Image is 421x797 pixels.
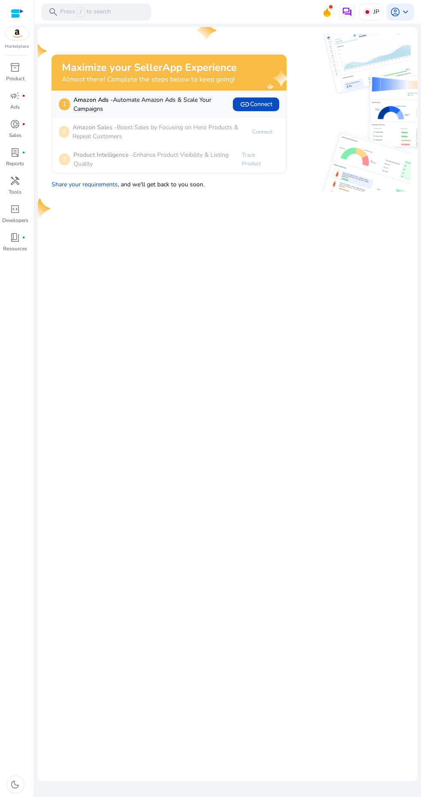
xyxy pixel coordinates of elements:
[62,61,237,74] h2: Maximize your SellerApp Experience
[197,20,218,41] img: one-star.svg
[10,232,21,243] span: book_4
[9,131,21,139] p: Sales
[9,188,22,196] p: Tools
[240,99,250,110] span: link
[10,91,21,101] span: campaign
[22,94,26,97] span: fiber_manual_record
[52,180,118,189] a: Share your requirements
[5,43,29,50] p: Marketplace
[10,62,21,73] span: inventory_2
[6,27,29,40] img: amazon.svg
[363,8,372,16] img: jp.svg
[22,151,26,154] span: fiber_manual_record
[31,198,52,219] img: one-star.svg
[6,75,24,82] p: Product
[3,245,27,252] p: Resources
[235,152,279,166] a: Track Product
[73,123,242,141] p: Boost Sales by Focusing on Hero Products & Repeat Customers
[2,216,28,224] p: Developers
[27,41,48,61] img: one-star.svg
[73,150,232,168] p: Enhance Product Visibility & Listing Quality
[73,96,113,104] b: Amazon Ads -
[22,122,26,126] span: fiber_manual_record
[10,147,21,158] span: lab_profile
[59,98,70,110] p: 1
[11,103,20,111] p: Ads
[73,95,229,113] p: Automate Amazon Ads & Scale Your Campaigns
[10,119,21,129] span: donut_small
[77,7,85,17] span: /
[10,204,21,214] span: code_blocks
[245,125,279,139] a: Connect
[59,153,70,165] p: 3
[73,123,117,131] b: Amazon Sales -
[6,160,24,167] p: Reports
[48,7,58,17] span: search
[373,4,379,19] p: JP
[240,99,272,110] span: Connect
[59,126,69,138] p: 2
[10,176,21,186] span: handyman
[52,176,287,189] p: , and we'll get back to you soon.
[390,7,400,17] span: account_circle
[60,7,111,17] p: Press to search
[62,76,237,84] h4: Almost there! Complete the steps below to keep going!
[10,779,21,790] span: dark_mode
[22,236,26,239] span: fiber_manual_record
[73,151,133,159] b: Product Intelligence -
[400,7,411,17] span: keyboard_arrow_down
